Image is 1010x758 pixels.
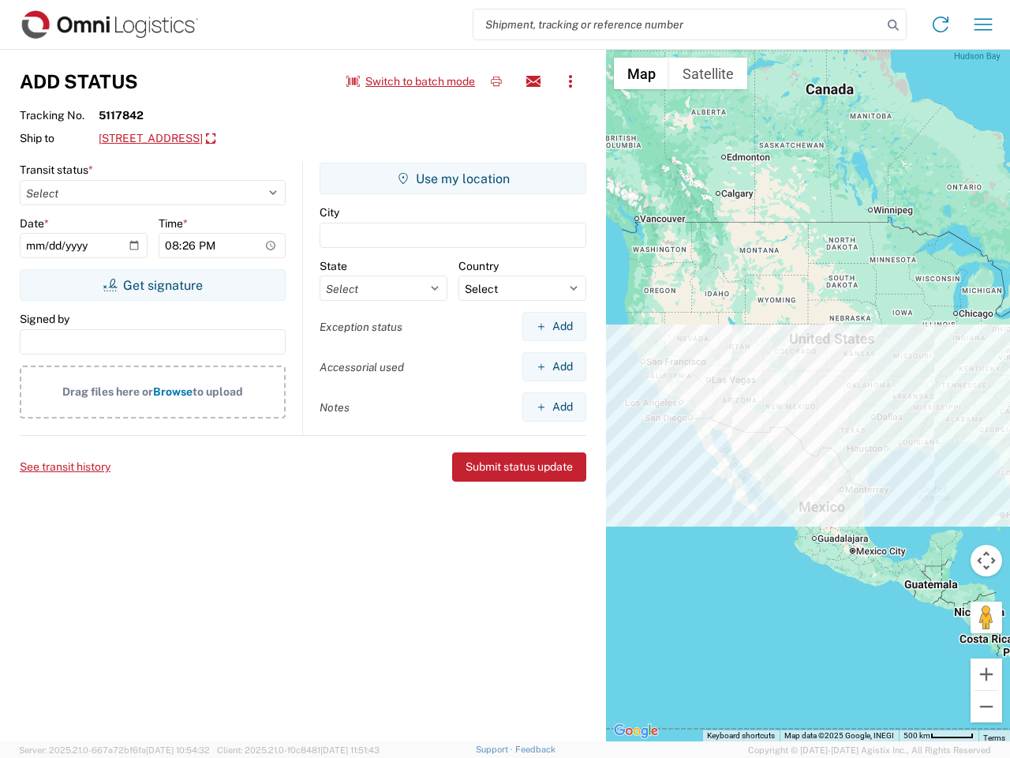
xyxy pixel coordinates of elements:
button: Use my location [320,163,586,194]
span: 500 km [903,731,930,740]
label: Time [159,216,188,231]
span: Browse [153,385,193,398]
a: [STREET_ADDRESS] [99,126,215,152]
button: See transit history [20,454,110,480]
button: Show satellite imagery [669,58,747,89]
button: Get signature [20,269,286,301]
label: City [320,205,339,220]
a: Support [476,745,515,754]
img: Google [610,721,662,741]
h3: Add Status [20,70,138,93]
button: Keyboard shortcuts [707,730,775,741]
span: to upload [193,385,243,398]
span: Tracking No. [20,108,99,122]
a: Feedback [515,745,555,754]
button: Map Scale: 500 km per 51 pixels [899,730,978,741]
span: Server: 2025.21.0-667a72bf6fa [19,745,210,755]
label: Date [20,216,49,231]
label: Exception status [320,320,402,334]
strong: 5117842 [99,108,144,122]
label: Signed by [20,312,69,326]
button: Drag Pegman onto the map to open Street View [971,602,1002,633]
label: Notes [320,400,350,415]
span: Map data ©2025 Google, INEGI [784,731,894,740]
button: Add [522,392,586,422]
label: Country [458,259,499,273]
button: Zoom out [971,691,1002,722]
span: Copyright © [DATE]-[DATE] Agistix Inc., All Rights Reserved [748,743,991,757]
button: Submit status update [452,452,586,482]
label: Accessorial used [320,360,404,374]
button: Switch to batch mode [346,69,475,95]
span: Drag files here or [62,385,153,398]
a: Open this area in Google Maps (opens a new window) [610,721,662,741]
input: Shipment, tracking or reference number [473,9,882,39]
label: State [320,259,347,273]
span: [DATE] 10:54:32 [146,745,210,755]
label: Transit status [20,163,93,177]
button: Show street map [614,58,669,89]
button: Zoom in [971,659,1002,690]
span: Ship to [20,131,99,145]
a: Terms [983,734,1005,742]
button: Add [522,312,586,341]
button: Map camera controls [971,545,1002,576]
span: Client: 2025.21.0-f0c8481 [217,745,380,755]
span: [DATE] 11:51:43 [320,745,380,755]
button: Add [522,352,586,381]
